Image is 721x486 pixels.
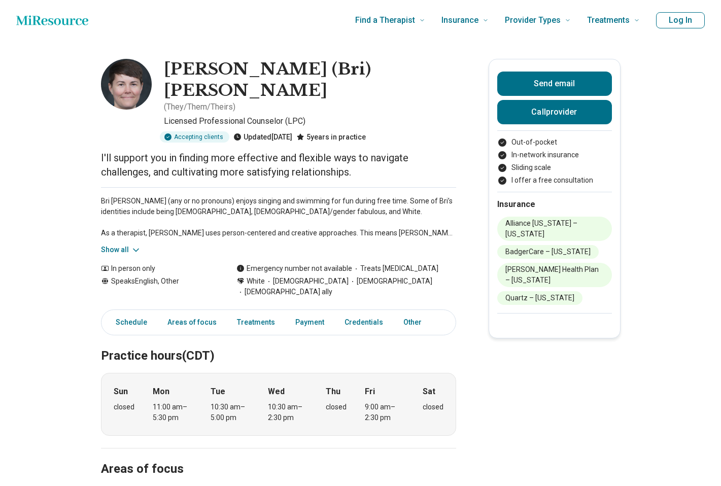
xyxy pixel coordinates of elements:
a: Treatments [231,312,281,333]
li: Out-of-pocket [497,137,612,148]
span: Treatments [587,13,630,27]
button: Log In [656,12,705,28]
div: 5 years in practice [296,131,366,143]
a: Areas of focus [161,312,223,333]
h2: Practice hours (CDT) [101,323,456,365]
span: Provider Types [505,13,561,27]
p: Bri [PERSON_NAME] (any or no pronouns) enjoys singing and swimming for fun during free time. Some... [101,196,456,238]
div: 10:30 am – 5:00 pm [211,402,250,423]
a: Home page [16,10,88,30]
div: closed [423,402,443,412]
h1: [PERSON_NAME] (Bri) [PERSON_NAME] [164,59,456,101]
div: 9:00 am – 2:30 pm [365,402,404,423]
a: Credentials [338,312,389,333]
div: 10:30 am – 2:30 pm [268,402,307,423]
ul: Payment options [497,137,612,186]
a: Other [397,312,434,333]
img: Brianna Buhr, Licensed Professional Counselor (LPC) [101,59,152,110]
p: Licensed Professional Counselor (LPC) [164,115,456,127]
h2: Areas of focus [101,436,456,478]
p: ( They/Them/Theirs ) [164,101,235,113]
div: closed [114,402,134,412]
span: Treats [MEDICAL_DATA] [352,263,438,274]
span: [DEMOGRAPHIC_DATA] ally [236,287,332,297]
li: Alliance [US_STATE] – [US_STATE] [497,217,612,241]
strong: Sun [114,386,128,398]
li: Quartz – [US_STATE] [497,291,582,305]
strong: Sat [423,386,435,398]
strong: Fri [365,386,375,398]
div: In person only [101,263,216,274]
a: Schedule [104,312,153,333]
strong: Wed [268,386,285,398]
strong: Mon [153,386,169,398]
div: Updated [DATE] [233,131,292,143]
span: Insurance [441,13,478,27]
li: [PERSON_NAME] Health Plan – [US_STATE] [497,263,612,287]
button: Show all [101,245,141,255]
strong: Thu [326,386,340,398]
div: 11:00 am – 5:30 pm [153,402,192,423]
span: [DEMOGRAPHIC_DATA] [349,276,432,287]
h2: Insurance [497,198,612,211]
div: When does the program meet? [101,373,456,436]
span: [DEMOGRAPHIC_DATA] [265,276,349,287]
div: Accepting clients [160,131,229,143]
li: In-network insurance [497,150,612,160]
span: Find a Therapist [355,13,415,27]
p: I'll support you in finding more effective and flexible ways to navigate challenges, and cultivat... [101,151,456,179]
div: closed [326,402,347,412]
li: I offer a free consultation [497,175,612,186]
span: White [247,276,265,287]
button: Send email [497,72,612,96]
div: Emergency number not available [236,263,352,274]
li: BadgerCare – [US_STATE] [497,245,599,259]
button: Callprovider [497,100,612,124]
a: Payment [289,312,330,333]
strong: Tue [211,386,225,398]
li: Sliding scale [497,162,612,173]
div: Speaks English, Other [101,276,216,297]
